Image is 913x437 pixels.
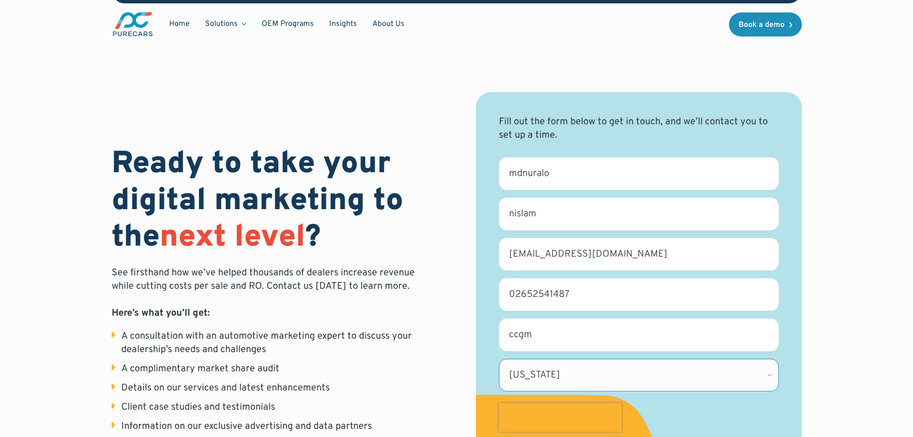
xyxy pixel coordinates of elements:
[112,266,438,320] p: See firsthand how we’ve helped thousands of dealers increase revenue while cutting costs per sale...
[254,15,322,33] a: OEM Programs
[499,319,779,351] input: Dealership name
[499,115,779,142] div: Fill out the form below to get in touch, and we’ll contact you to set up a time.
[121,330,438,356] div: A consultation with an automotive marketing expert to discuss your dealership’s needs and challenges
[112,307,210,319] strong: Here’s what you’ll get:
[499,403,622,432] iframe: reCAPTCHA
[121,401,275,414] div: Client case studies and testimonials
[162,15,197,33] a: Home
[499,157,779,190] input: First name
[322,15,365,33] a: Insights
[499,278,779,311] input: Phone number
[499,238,779,271] input: Business email
[112,11,154,37] img: purecars logo
[121,420,372,433] div: Information on our exclusive advertising and data partners
[499,198,779,230] input: Last name
[729,12,802,36] a: Book a demo
[160,218,305,258] span: next level
[121,362,279,376] div: A complimentary market share audit
[205,19,238,29] div: Solutions
[739,21,785,28] div: Book a demo
[112,146,438,257] h1: Ready to take your digital marketing to the ?
[112,11,154,37] a: main
[121,381,330,395] div: Details on our services and latest enhancements
[365,15,412,33] a: About Us
[197,15,254,33] div: Solutions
